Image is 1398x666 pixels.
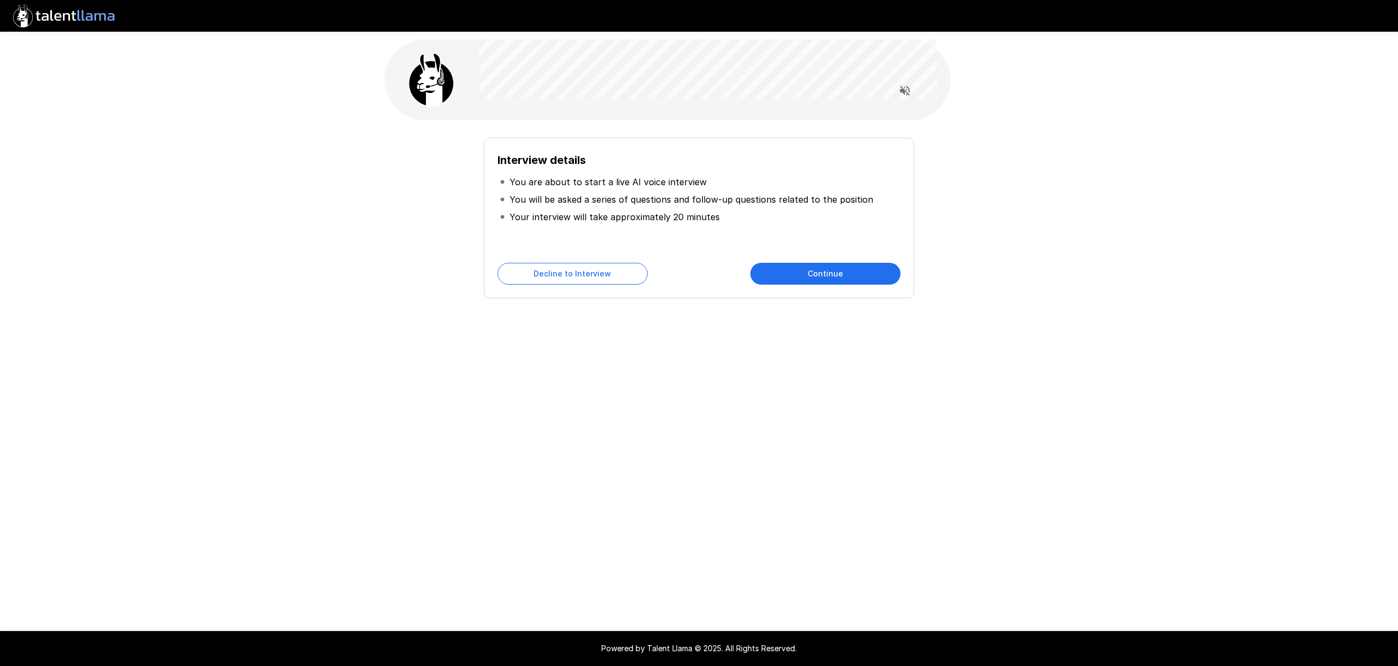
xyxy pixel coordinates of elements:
[510,193,873,206] p: You will be asked a series of questions and follow-up questions related to the position
[750,263,901,285] button: Continue
[510,175,707,188] p: You are about to start a live AI voice interview
[510,210,720,223] p: Your interview will take approximately 20 minutes
[497,263,648,285] button: Decline to Interview
[894,80,916,102] button: Read questions aloud
[13,643,1385,654] p: Powered by Talent Llama © 2025. All Rights Reserved.
[404,52,459,107] img: llama_clean.png
[497,154,586,167] b: Interview details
